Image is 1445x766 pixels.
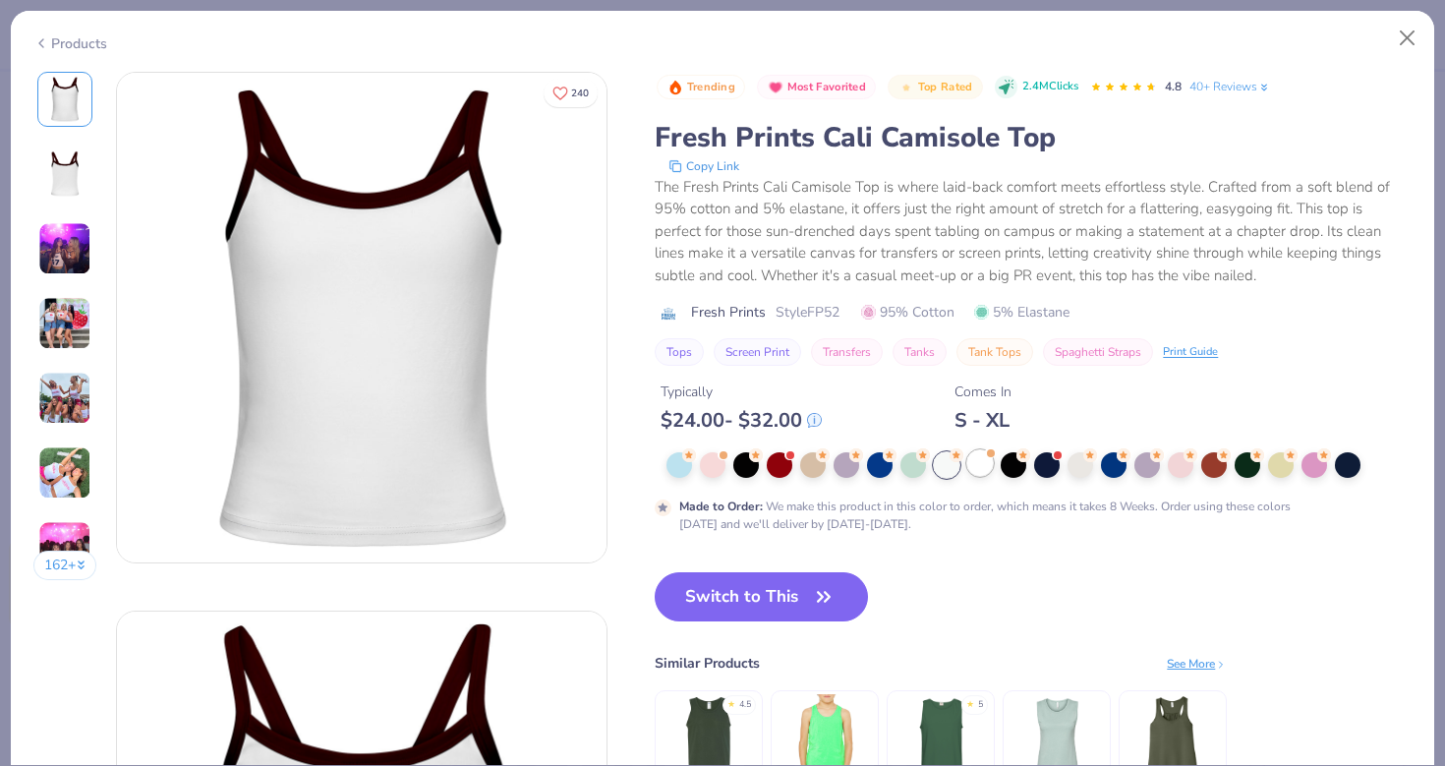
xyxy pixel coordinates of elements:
button: Screen Print [714,338,801,366]
button: Badge Button [657,75,745,100]
button: Tank Tops [956,338,1033,366]
button: 162+ [33,551,97,580]
button: Close [1389,20,1426,57]
div: Products [33,33,107,54]
button: Badge Button [757,75,876,100]
img: brand logo [655,306,681,322]
div: See More [1167,655,1227,673]
span: Most Favorited [787,82,866,92]
span: 4.8 [1165,79,1182,94]
button: Transfers [811,338,883,366]
div: ★ [966,698,974,706]
img: Front [41,76,88,123]
div: Typically [661,382,822,402]
button: Spaghetti Straps [1043,338,1153,366]
span: 240 [571,88,589,98]
span: 5% Elastane [974,302,1069,323]
button: Badge Button [888,75,982,100]
div: ★ [727,698,735,706]
div: 5 [978,698,983,712]
span: Top Rated [918,82,973,92]
img: User generated content [38,521,91,574]
img: Most Favorited sort [768,80,783,95]
span: Style FP52 [776,302,839,323]
img: Top Rated sort [898,80,914,95]
a: 40+ Reviews [1189,78,1271,95]
div: We make this product in this color to order, which means it takes 8 Weeks. Order using these colo... [679,498,1321,533]
span: 2.4M Clicks [1022,79,1078,95]
div: 4.8 Stars [1090,72,1157,103]
span: Trending [687,82,735,92]
img: User generated content [38,446,91,500]
div: The Fresh Prints Cali Camisole Top is where laid-back comfort meets effortless style. Crafted fro... [655,176,1412,287]
span: Fresh Prints [691,302,766,323]
img: User generated content [38,297,91,350]
button: copy to clipboard [663,156,745,176]
div: Comes In [954,382,1011,402]
button: Tanks [893,338,947,366]
div: S - XL [954,408,1011,433]
button: Switch to This [655,572,868,621]
img: Back [41,150,88,198]
span: 95% Cotton [861,302,954,323]
div: Fresh Prints Cali Camisole Top [655,119,1412,156]
button: Tops [655,338,704,366]
div: 4.5 [739,698,751,712]
img: Trending sort [667,80,683,95]
strong: Made to Order : [679,499,763,514]
img: User generated content [38,222,91,275]
img: User generated content [38,372,91,425]
img: Front [117,73,607,562]
div: Similar Products [655,653,760,674]
button: Like [544,79,598,107]
div: $ 24.00 - $ 32.00 [661,408,822,433]
div: Print Guide [1163,344,1218,361]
